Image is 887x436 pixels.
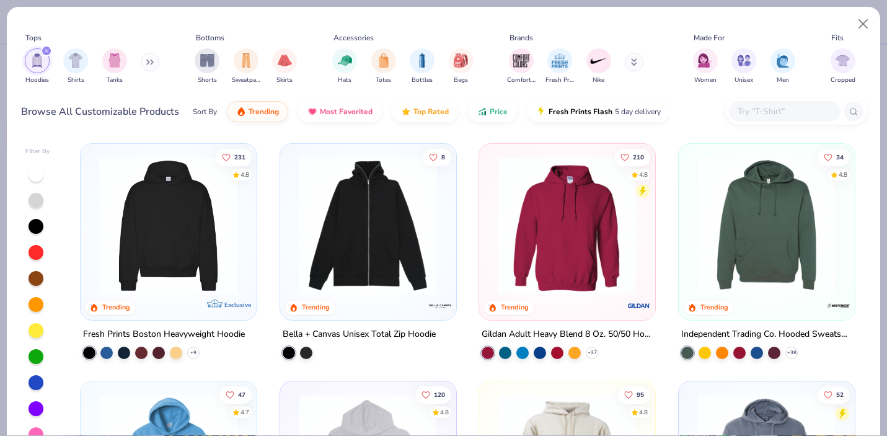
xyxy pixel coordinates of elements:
button: Close [852,12,875,36]
div: Accessories [333,32,374,43]
div: filter for Fresh Prints [545,48,574,85]
span: Women [694,76,717,85]
span: + 38 [787,349,796,356]
div: Fits [831,32,844,43]
button: filter button [232,48,260,85]
button: Fresh Prints Flash5 day delivery [527,101,670,122]
span: Hoodies [25,76,49,85]
span: Unisex [735,76,753,85]
div: filter for Skirts [272,48,297,85]
img: Bottles Image [415,53,429,68]
div: Made For [694,32,725,43]
div: filter for Bags [449,48,474,85]
img: Hats Image [338,53,352,68]
div: filter for Hoodies [25,48,50,85]
span: Exclusive [224,300,251,308]
span: Most Favorited [320,107,373,117]
div: filter for Bottles [410,48,435,85]
span: Cropped [831,76,855,85]
div: Tops [25,32,42,43]
img: Sweatpants Image [239,53,253,68]
button: filter button [332,48,357,85]
div: Bella + Canvas Unisex Total Zip Hoodie [283,326,436,342]
div: Independent Trading Co. Hooded Sweatshirt [681,326,852,342]
button: filter button [586,48,611,85]
button: filter button [770,48,795,85]
div: Fresh Prints Boston Heavyweight Hoodie [83,326,245,342]
div: Bottoms [196,32,224,43]
div: filter for Women [693,48,718,85]
span: Bags [454,76,468,85]
span: Nike [593,76,604,85]
button: Most Favorited [298,101,382,122]
img: TopRated.gif [401,107,411,117]
span: Men [777,76,789,85]
img: Men Image [776,53,790,68]
div: filter for Shorts [195,48,219,85]
img: Tanks Image [108,53,121,68]
img: Women Image [698,53,712,68]
button: Price [468,101,517,122]
button: filter button [63,48,88,85]
div: 4.8 [440,407,449,417]
button: filter button [195,48,219,85]
button: filter button [25,48,50,85]
img: most_fav.gif [307,107,317,117]
span: Skirts [276,76,293,85]
span: Hats [338,76,351,85]
img: 01756b78-01f6-4cc6-8d8a-3c30c1a0c8ac [492,156,642,295]
div: filter for Unisex [731,48,756,85]
button: Like [219,386,252,403]
span: Trending [249,107,279,117]
div: 4.8 [639,170,648,179]
span: Totes [376,76,391,85]
div: filter for Hats [332,48,357,85]
span: Fresh Prints [545,76,574,85]
span: 120 [434,391,445,398]
button: Trending [227,101,288,122]
span: 8 [441,154,445,160]
div: 4.8 [839,170,847,179]
button: filter button [102,48,127,85]
img: Cropped Image [836,53,850,68]
img: 1f5800f6-a563-4d51-95f6-628a9af9848e [443,156,594,295]
span: Top Rated [413,107,449,117]
button: Like [216,148,252,166]
img: Skirts Image [278,53,292,68]
img: Bella + Canvas logo [427,293,452,318]
input: Try "T-Shirt" [736,104,832,118]
img: Comfort Colors Image [512,51,531,70]
button: filter button [449,48,474,85]
div: filter for Cropped [831,48,855,85]
div: filter for Men [770,48,795,85]
span: Sweatpants [232,76,260,85]
img: Shirts Image [69,53,83,68]
img: flash.gif [536,107,546,117]
div: 4.7 [241,407,249,417]
button: Like [415,386,451,403]
img: Totes Image [377,53,391,68]
img: Independent Trading Co. logo [826,293,850,318]
button: filter button [545,48,574,85]
span: + 37 [588,349,597,356]
div: 4.8 [639,407,648,417]
div: Brands [510,32,533,43]
div: Sort By [193,106,217,117]
span: Price [490,107,508,117]
div: filter for Shirts [63,48,88,85]
img: Bags Image [454,53,467,68]
img: trending.gif [236,107,246,117]
span: Comfort Colors [507,76,536,85]
span: 34 [836,154,844,160]
span: Shirts [68,76,84,85]
span: Shorts [198,76,217,85]
img: Shorts Image [200,53,214,68]
span: 95 [637,391,644,398]
img: Nike Image [589,51,608,70]
div: filter for Tanks [102,48,127,85]
div: Filter By [25,147,50,156]
span: 52 [836,391,844,398]
button: Like [818,148,850,166]
span: 210 [633,154,644,160]
div: filter for Totes [371,48,396,85]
